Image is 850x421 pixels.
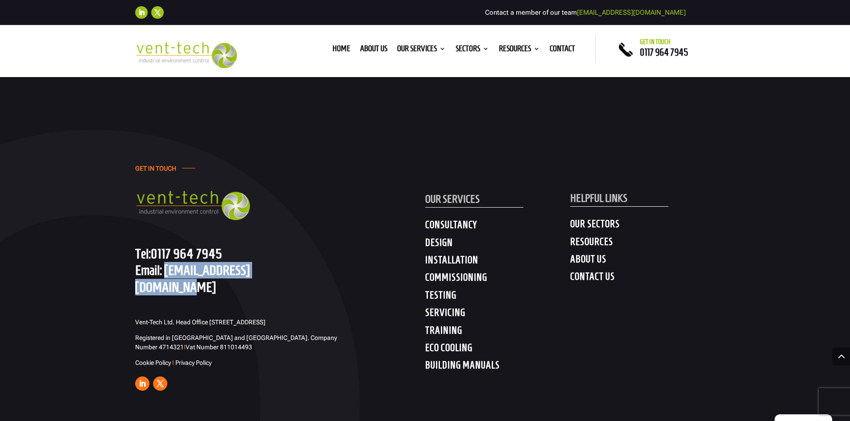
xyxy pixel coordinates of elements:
[332,45,350,55] a: Home
[425,271,570,287] h4: COMMISSIONING
[570,270,715,286] h4: CONTACT US
[360,45,387,55] a: About us
[135,319,265,326] span: Vent-Tech Ltd. Head Office [STREET_ADDRESS]
[425,324,570,340] h4: TRAINING
[135,246,222,261] a: Tel:0117 964 7945
[499,45,540,55] a: Resources
[184,343,186,351] span: I
[425,219,570,235] h4: CONSULTANCY
[577,8,686,16] a: [EMAIL_ADDRESS][DOMAIN_NAME]
[135,262,250,294] a: [EMAIL_ADDRESS][DOMAIN_NAME]
[570,236,715,252] h4: RESOURCES
[485,8,686,16] span: Contact a member of our team
[640,38,671,45] span: Get in touch
[153,376,167,391] a: Follow on X
[135,376,149,391] a: Follow on LinkedIn
[425,254,570,270] h4: INSTALLATION
[175,359,211,366] a: Privacy Policy
[640,47,688,57] a: 0117 964 7945
[172,359,174,366] span: I
[135,165,176,177] h4: GET IN TOUCH
[135,359,171,366] a: Cookie Policy
[425,289,570,305] h4: TESTING
[135,246,151,261] span: Tel:
[425,359,570,375] h4: BUILDING MANUALS
[425,193,480,205] span: OUR SERVICES
[570,192,627,204] span: HELPFUL LINKS
[135,334,337,351] span: Registered in [GEOGRAPHIC_DATA] and [GEOGRAPHIC_DATA]. Company Number 4714321 Vat Number 811014493
[135,6,148,19] a: Follow on LinkedIn
[151,6,164,19] a: Follow on X
[425,342,570,358] h4: ECO COOLING
[425,237,570,253] h4: DESIGN
[456,45,489,55] a: Sectors
[550,45,575,55] a: Contact
[570,218,715,234] h4: OUR SECTORS
[397,45,446,55] a: Our Services
[135,262,162,278] span: Email:
[135,42,237,68] img: 2023-09-27T08_35_16.549ZVENT-TECH---Clear-background
[425,307,570,323] h4: SERVICING
[570,253,715,269] h4: ABOUT US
